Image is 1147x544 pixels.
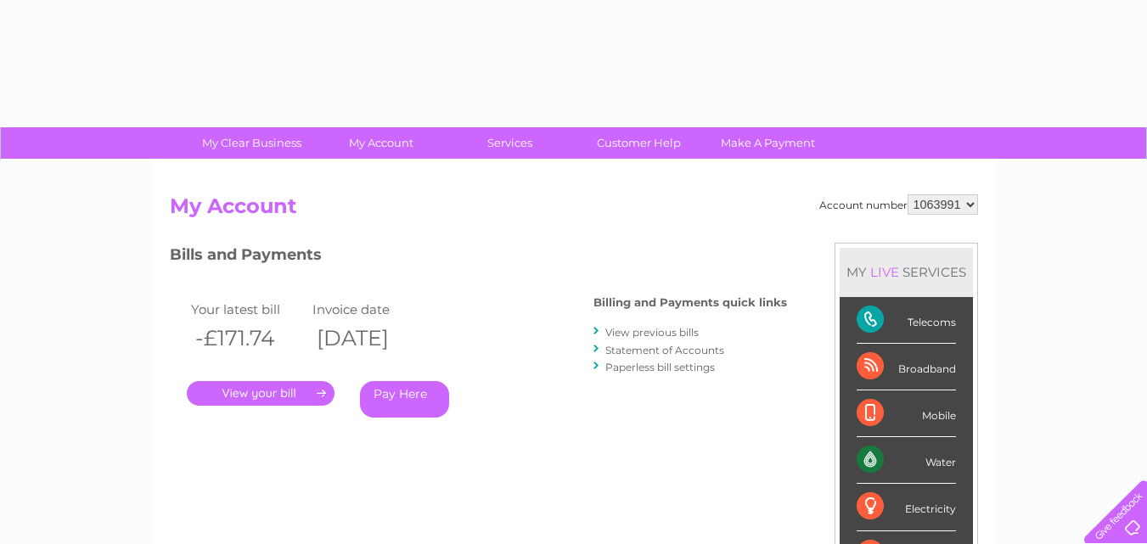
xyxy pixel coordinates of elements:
[857,484,956,530] div: Electricity
[308,298,430,321] td: Invoice date
[819,194,978,215] div: Account number
[440,127,580,159] a: Services
[187,298,309,321] td: Your latest bill
[308,321,430,356] th: [DATE]
[311,127,451,159] a: My Account
[857,437,956,484] div: Water
[867,264,902,280] div: LIVE
[605,344,724,356] a: Statement of Accounts
[840,248,973,296] div: MY SERVICES
[360,381,449,418] a: Pay Here
[857,344,956,390] div: Broadband
[187,381,335,406] a: .
[170,194,978,227] h2: My Account
[857,297,956,344] div: Telecoms
[187,321,309,356] th: -£171.74
[698,127,838,159] a: Make A Payment
[569,127,709,159] a: Customer Help
[170,243,787,272] h3: Bills and Payments
[605,326,699,339] a: View previous bills
[182,127,322,159] a: My Clear Business
[605,361,715,373] a: Paperless bill settings
[857,390,956,437] div: Mobile
[593,296,787,309] h4: Billing and Payments quick links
